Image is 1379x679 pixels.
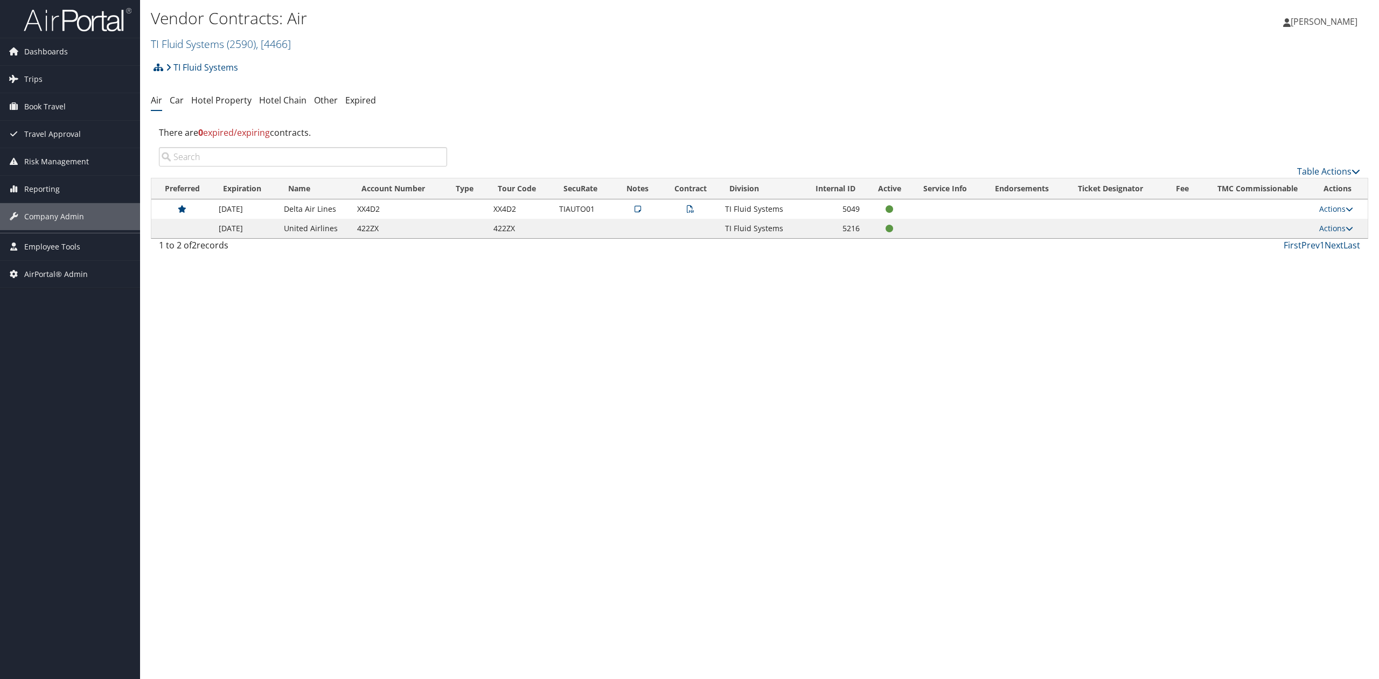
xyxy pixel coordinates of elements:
[1068,178,1164,199] th: Ticket Designator: activate to sort column ascending
[159,239,447,257] div: 1 to 2 of records
[1297,165,1360,177] a: Table Actions
[278,219,352,238] td: United Airlines
[1164,178,1201,199] th: Fee: activate to sort column ascending
[213,199,278,219] td: [DATE]
[1283,5,1368,38] a: [PERSON_NAME]
[914,178,985,199] th: Service Info: activate to sort column ascending
[446,178,488,199] th: Type: activate to sort column ascending
[798,199,865,219] td: 5049
[345,94,376,106] a: Expired
[1314,178,1368,199] th: Actions
[720,199,798,219] td: TI Fluid Systems
[314,94,338,106] a: Other
[1319,223,1353,233] a: Actions
[213,178,278,199] th: Expiration: activate to sort column descending
[170,94,184,106] a: Car
[798,219,865,238] td: 5216
[278,199,352,219] td: Delta Air Lines
[151,7,963,30] h1: Vendor Contracts: Air
[720,178,798,199] th: Division: activate to sort column ascending
[151,37,291,51] a: TI Fluid Systems
[198,127,270,138] span: expired/expiring
[798,178,865,199] th: Internal ID: activate to sort column ascending
[1325,239,1343,251] a: Next
[352,178,446,199] th: Account Number: activate to sort column ascending
[1301,239,1320,251] a: Prev
[151,118,1368,147] div: There are contracts.
[488,219,553,238] td: 422ZX
[554,178,614,199] th: SecuRate: activate to sort column ascending
[985,178,1068,199] th: Endorsements: activate to sort column ascending
[213,219,278,238] td: [DATE]
[24,261,88,288] span: AirPortal® Admin
[24,93,66,120] span: Book Travel
[352,199,446,219] td: XX4D2
[278,178,352,199] th: Name: activate to sort column ascending
[256,37,291,51] span: , [ 4466 ]
[614,178,661,199] th: Notes: activate to sort column ascending
[1319,204,1353,214] a: Actions
[198,127,203,138] strong: 0
[24,66,43,93] span: Trips
[192,239,197,251] span: 2
[554,199,614,219] td: TIAUTO01
[151,178,213,199] th: Preferred: activate to sort column ascending
[166,57,238,78] a: TI Fluid Systems
[661,178,720,199] th: Contract: activate to sort column ascending
[24,203,84,230] span: Company Admin
[24,176,60,203] span: Reporting
[488,178,553,199] th: Tour Code: activate to sort column ascending
[488,199,553,219] td: XX4D2
[259,94,307,106] a: Hotel Chain
[720,219,798,238] td: TI Fluid Systems
[227,37,256,51] span: ( 2590 )
[1284,239,1301,251] a: First
[24,148,89,175] span: Risk Management
[24,38,68,65] span: Dashboards
[24,233,80,260] span: Employee Tools
[865,178,914,199] th: Active: activate to sort column ascending
[1201,178,1314,199] th: TMC Commissionable: activate to sort column ascending
[1291,16,1357,27] span: [PERSON_NAME]
[1343,239,1360,251] a: Last
[1320,239,1325,251] a: 1
[151,94,162,106] a: Air
[159,147,447,167] input: Search
[24,7,131,32] img: airportal-logo.png
[352,219,446,238] td: 422ZX
[24,121,81,148] span: Travel Approval
[191,94,252,106] a: Hotel Property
